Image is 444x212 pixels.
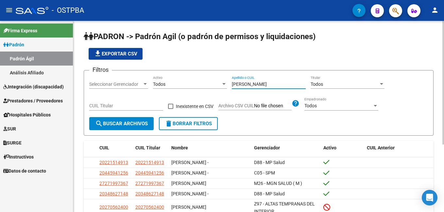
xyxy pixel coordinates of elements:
span: Buscar Archivos [95,121,148,127]
span: Exportar CSV [94,51,137,57]
mat-icon: delete [165,120,173,128]
span: Integración (discapacidad) [3,83,64,90]
span: CUIL Titular [135,145,160,150]
span: 20221514913 [135,160,164,165]
button: Borrar Filtros [159,117,218,130]
span: D88 - MP Salud [254,191,285,196]
mat-icon: search [95,120,103,128]
datatable-header-cell: CUIL Anterior [364,141,434,155]
span: Nombre [171,145,188,150]
span: D88 - MP Salud [254,160,285,165]
span: Todos [304,103,317,108]
button: Exportar CSV [89,48,143,60]
span: 27271997367 [99,181,128,186]
span: 20270562400 [99,204,128,210]
span: 20445941256 [99,170,128,175]
span: SUR [3,125,16,132]
span: Instructivos [3,153,34,160]
datatable-header-cell: CUIL [97,141,133,155]
span: 20270562400 [135,204,164,210]
mat-icon: file_download [94,50,102,57]
span: PADRON -> Padrón Agil (o padrón de permisos y liquidaciones) [84,32,316,41]
span: [PERSON_NAME] - [171,160,209,165]
span: 20445941256 [135,170,164,175]
datatable-header-cell: Nombre [169,141,251,155]
span: Prestadores / Proveedores [3,97,63,104]
datatable-header-cell: Activo [321,141,364,155]
span: Datos de contacto [3,167,46,174]
span: Hospitales Públicos [3,111,51,118]
input: Archivo CSV CUIL [254,103,292,109]
mat-icon: person [431,6,439,14]
span: 27271997367 [135,181,164,186]
span: Gerenciador [254,145,280,150]
mat-icon: menu [5,6,13,14]
span: CUIL Anterior [367,145,395,150]
span: Borrar Filtros [165,121,212,127]
span: 20348627148 [99,191,128,196]
span: 20348627148 [135,191,164,196]
span: SURGE [3,139,22,146]
span: Padrón [3,41,24,48]
span: Todos [153,82,165,87]
span: C05 - SPM [254,170,275,175]
span: [PERSON_NAME] [171,181,206,186]
span: Inexistente en CSV [176,102,213,110]
button: Buscar Archivos [89,117,154,130]
span: Todos [311,82,323,87]
span: Firma Express [3,27,37,34]
span: Seleccionar Gerenciador [89,82,142,87]
span: 20221514913 [99,160,128,165]
datatable-header-cell: CUIL Titular [133,141,169,155]
span: Activo [323,145,336,150]
span: CUIL [99,145,109,150]
span: [PERSON_NAME] - [171,191,209,196]
h3: Filtros [89,65,112,74]
datatable-header-cell: Gerenciador [251,141,321,155]
span: M26 - MGN SALUD ( M ) [254,181,302,186]
span: [PERSON_NAME] - [171,170,209,175]
div: Open Intercom Messenger [422,190,437,205]
span: Archivo CSV CUIL [218,103,254,108]
mat-icon: help [292,99,299,107]
span: - OSTPBA [52,3,84,18]
span: [PERSON_NAME] [171,204,206,210]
